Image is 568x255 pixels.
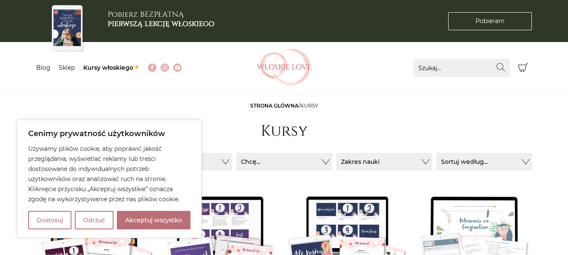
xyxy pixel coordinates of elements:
h1: Kursy [261,122,308,140]
b: pierwszą lekcję włoskiego [108,18,214,29]
button: Koszyk [514,59,532,77]
a: Pobieram [448,12,532,30]
button: Akceptuj wszystko [117,211,190,229]
span: / [250,103,318,109]
a: Kursy włoskiego [83,64,140,71]
p: Cenimy prywatność użytkowników [28,129,190,139]
span: Pobieram [476,17,505,26]
img: ✨ [133,64,139,70]
img: Włoskielove [257,49,312,87]
h3: Pobierz BEZPŁATNĄ [108,10,214,28]
span: Kursy [300,103,318,109]
a: Strona główna [250,103,299,109]
button: Sortuj według... [436,153,532,171]
button: Odrzuć [75,211,114,229]
button: Zakres nauki [336,153,432,171]
a: Sklep [59,64,75,71]
h3: Kursy [36,183,532,189]
a: Blog [36,64,50,71]
input: Szukaj... [413,59,510,77]
button: Chcę... [236,153,332,171]
p: Używamy plików cookie, aby poprawić jakość przeglądania, wyświetlać reklamy lub treści dostosowan... [28,144,190,204]
button: Dostosuj [28,211,71,229]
